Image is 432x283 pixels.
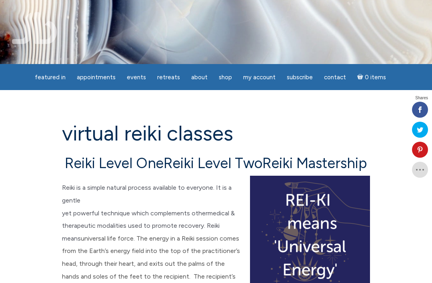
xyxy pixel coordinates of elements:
[77,74,116,81] span: Appointments
[324,74,346,81] span: Contact
[352,69,391,85] a: Cart0 items
[62,209,235,242] span: medical & therapeutic modalities used to promote recovery. Reiki means
[12,12,57,44] img: Jamie Butler. The Everyday Medium
[122,70,151,85] a: Events
[186,70,212,85] a: About
[157,74,180,81] span: Retreats
[214,70,237,85] a: Shop
[62,184,232,217] span: Reiki is a simple natural process available to everyone. It is a gentle yet powerful technique wh...
[415,96,428,100] span: Shares
[219,74,232,81] span: Shop
[357,74,365,81] i: Cart
[262,155,367,172] a: Reiki Mastership
[30,70,70,85] a: featured in
[35,74,66,81] span: featured in
[72,70,120,85] a: Appointments
[62,122,370,145] h1: Virtual Reiki Classes
[287,74,313,81] span: Subscribe
[243,74,276,81] span: My Account
[365,74,386,80] span: 0 items
[196,209,208,217] span: ther
[238,70,280,85] a: My Account
[164,155,262,172] a: Reiki Level Two
[127,74,146,81] span: Events
[65,155,164,172] a: Reiki Level One
[152,70,185,85] a: Retreats
[319,70,351,85] a: Contact
[282,70,318,85] a: Subscribe
[191,74,208,81] span: About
